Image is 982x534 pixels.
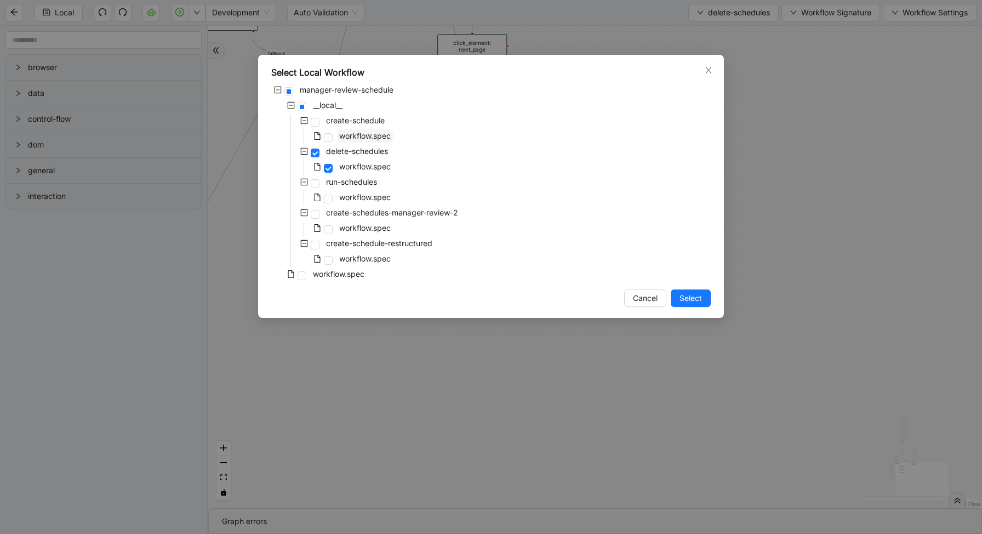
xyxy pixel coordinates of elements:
[311,99,345,112] span: __local__
[313,224,321,232] span: file
[339,131,391,140] span: workflow.spec
[313,269,364,279] span: workflow.spec
[326,208,458,217] span: create-schedules-manager-review-2
[313,163,321,171] span: file
[287,101,295,109] span: minus-square
[326,177,377,186] span: run-schedules
[298,83,396,96] span: manager-review-schedule
[271,66,711,79] div: Select Local Workflow
[671,289,711,307] button: Select
[287,270,295,278] span: file
[313,132,321,140] span: file
[337,160,393,173] span: workflow.spec
[337,221,393,235] span: workflow.spec
[326,116,385,125] span: create-schedule
[337,191,393,204] span: workflow.spec
[326,146,388,156] span: delete-schedules
[313,194,321,201] span: file
[274,86,282,94] span: minus-square
[300,178,308,186] span: minus-square
[624,289,666,307] button: Cancel
[311,268,367,281] span: workflow.spec
[324,175,379,189] span: run-schedules
[339,254,391,263] span: workflow.spec
[337,252,393,265] span: workflow.spec
[300,117,308,124] span: minus-square
[339,192,391,202] span: workflow.spec
[324,114,387,127] span: create-schedule
[337,129,393,143] span: workflow.spec
[324,206,460,219] span: create-schedules-manager-review-2
[326,238,432,248] span: create-schedule-restructured
[704,66,713,75] span: close
[633,292,658,304] span: Cancel
[300,147,308,155] span: minus-square
[680,292,702,304] span: Select
[313,255,321,263] span: file
[339,162,391,171] span: workflow.spec
[339,223,391,232] span: workflow.spec
[703,64,715,76] button: Close
[313,100,342,110] span: __local__
[324,145,390,158] span: delete-schedules
[300,209,308,217] span: minus-square
[300,240,308,247] span: minus-square
[324,237,435,250] span: create-schedule-restructured
[300,85,393,94] span: manager-review-schedule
